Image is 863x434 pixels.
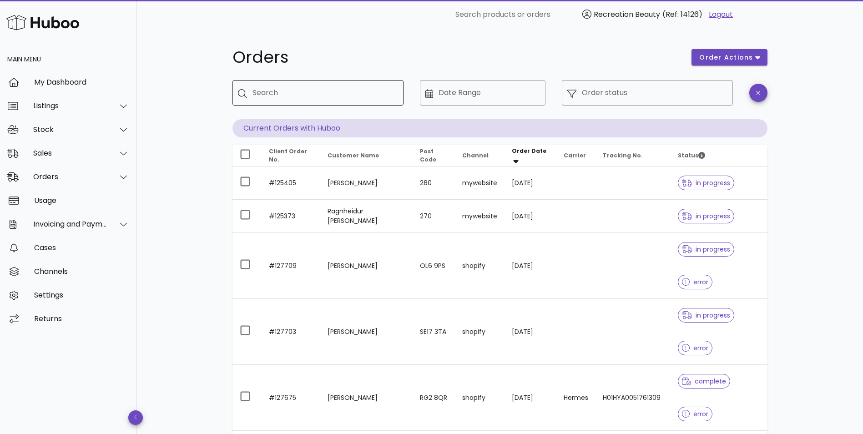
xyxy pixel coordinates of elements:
[709,9,733,20] a: Logout
[262,299,320,365] td: #127703
[678,151,705,159] span: Status
[603,151,643,159] span: Tracking No.
[505,299,556,365] td: [DATE]
[699,53,753,62] span: order actions
[564,151,586,159] span: Carrier
[682,345,709,351] span: error
[413,167,454,200] td: 260
[596,145,671,167] th: Tracking No.
[556,145,596,167] th: Carrier
[505,365,556,431] td: [DATE]
[413,365,454,431] td: RG2 8QR
[320,145,413,167] th: Customer Name
[34,243,129,252] div: Cases
[33,149,107,157] div: Sales
[455,200,505,233] td: mywebsite
[505,200,556,233] td: [DATE]
[34,291,129,299] div: Settings
[505,233,556,299] td: [DATE]
[6,13,79,32] img: Huboo Logo
[682,411,709,417] span: error
[682,246,730,252] span: in progress
[662,9,702,20] span: (Ref: 14126)
[34,196,129,205] div: Usage
[505,145,556,167] th: Order Date: Sorted descending. Activate to remove sorting.
[320,233,413,299] td: [PERSON_NAME]
[34,267,129,276] div: Channels
[420,147,436,163] span: Post Code
[262,145,320,167] th: Client Order No.
[671,145,767,167] th: Status
[505,167,556,200] td: [DATE]
[262,200,320,233] td: #125373
[455,365,505,431] td: shopify
[455,167,505,200] td: mywebsite
[232,49,681,66] h1: Orders
[33,172,107,181] div: Orders
[34,314,129,323] div: Returns
[320,299,413,365] td: [PERSON_NAME]
[33,125,107,134] div: Stock
[596,365,671,431] td: H01HYA0051761309
[594,9,660,20] span: Recreation Beauty
[691,49,767,66] button: order actions
[33,220,107,228] div: Invoicing and Payments
[413,145,454,167] th: Post Code
[682,180,730,186] span: in progress
[455,233,505,299] td: shopify
[328,151,379,159] span: Customer Name
[413,200,454,233] td: 270
[262,233,320,299] td: #127709
[512,147,546,155] span: Order Date
[269,147,307,163] span: Client Order No.
[320,200,413,233] td: Ragnheidur [PERSON_NAME]
[413,233,454,299] td: OL6 9PS
[413,299,454,365] td: SE17 3TA
[682,378,726,384] span: complete
[320,365,413,431] td: [PERSON_NAME]
[556,365,596,431] td: Hermes
[262,365,320,431] td: #127675
[455,299,505,365] td: shopify
[682,213,730,219] span: in progress
[682,279,709,285] span: error
[34,78,129,86] div: My Dashboard
[232,119,767,137] p: Current Orders with Huboo
[262,167,320,200] td: #125405
[462,151,489,159] span: Channel
[33,101,107,110] div: Listings
[455,145,505,167] th: Channel
[682,312,730,318] span: in progress
[320,167,413,200] td: [PERSON_NAME]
